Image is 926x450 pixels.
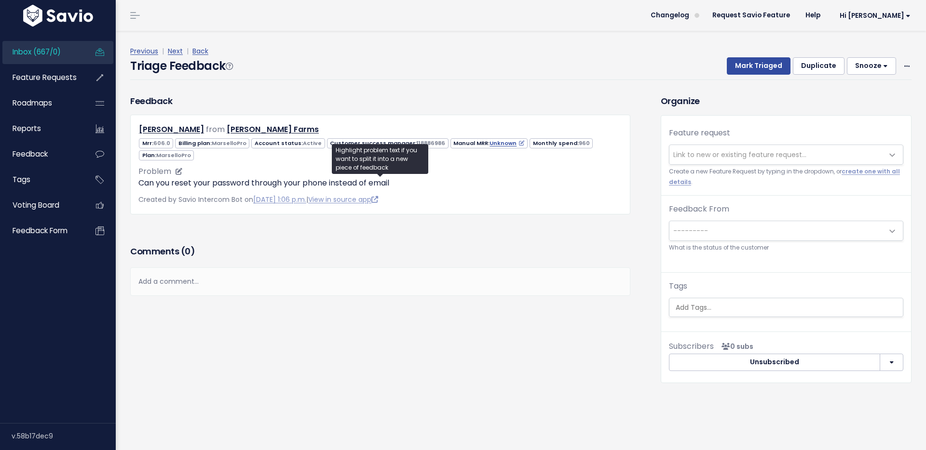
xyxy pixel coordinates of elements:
a: Roadmaps [2,92,80,114]
span: Feature Requests [13,72,77,82]
span: from [206,124,225,135]
span: | [185,46,191,56]
span: Mrr: [139,138,173,148]
button: Snooze [847,57,896,75]
span: MarselloPro [156,151,191,159]
a: View in source app [308,195,378,204]
span: Subscribers [669,341,714,352]
a: Tags [2,169,80,191]
h3: Organize [661,94,912,107]
span: 960 [579,139,590,147]
small: Create a new Feature Request by typing in the dropdown, or . [669,167,903,187]
img: logo-white.9d6f32f41409.svg [21,5,95,26]
small: What is the status of the customer [669,243,903,253]
a: Inbox (667/0) [2,41,80,63]
span: Link to new or existing feature request... [673,150,806,159]
button: Mark Triaged [727,57,790,75]
div: Add a comment... [130,267,630,296]
label: Feature request [669,127,730,139]
span: Feedback form [13,225,68,236]
div: v.58b17dec9 [12,424,116,449]
span: Created by Savio Intercom Bot on | [138,195,378,204]
span: Billing plan: [175,138,249,148]
span: Reports [13,123,41,133]
label: Tags [669,280,687,292]
span: Active [303,139,322,147]
span: Hi [PERSON_NAME] [840,12,911,19]
h3: Feedback [130,94,172,107]
span: MarselloPro [212,139,246,147]
a: Reports [2,118,80,140]
a: Feedback [2,143,80,165]
button: Duplicate [793,57,844,75]
span: Customer success manager: [327,138,449,148]
span: Changelog [651,12,689,19]
a: Request Savio Feature [705,8,798,23]
h3: Comments ( ) [130,245,630,258]
span: 0 [185,245,191,257]
label: Feedback From [669,203,729,215]
a: create one with all details [669,168,900,185]
div: Highlight problem text if you want to split it into a new piece of feedback [332,144,428,174]
input: Add Tags... [672,303,905,313]
a: Feedback form [2,220,80,242]
a: Back [192,46,208,56]
span: Plan: [139,150,194,160]
span: --------- [673,226,708,236]
span: 606.0 [153,139,170,147]
span: Voting Board [13,200,59,210]
span: Roadmaps [13,98,52,108]
span: 118886986 [417,139,445,147]
a: Next [168,46,183,56]
span: Problem [138,166,171,177]
button: Unsubscribed [669,354,880,371]
a: Help [798,8,828,23]
h4: Triage Feedback [130,57,232,75]
span: Feedback [13,149,48,159]
a: Unknown [490,139,524,147]
a: Feature Requests [2,66,80,89]
a: Hi [PERSON_NAME] [828,8,918,23]
span: Tags [13,174,30,185]
a: Voting Board [2,194,80,216]
a: [PERSON_NAME] [139,124,204,135]
a: [DATE] 1:06 p.m. [253,195,306,204]
a: Previous [130,46,158,56]
span: Inbox (667/0) [13,47,61,57]
span: Monthly spend: [530,138,593,148]
span: Manual MRR: [450,138,528,148]
span: | [160,46,166,56]
a: [PERSON_NAME] Farms [227,124,319,135]
span: <p><strong>Subscribers</strong><br><br> No subscribers yet<br> </p> [718,342,753,351]
span: Account status: [251,138,325,148]
p: Can you reset your password through your phone instead of email [138,177,622,189]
